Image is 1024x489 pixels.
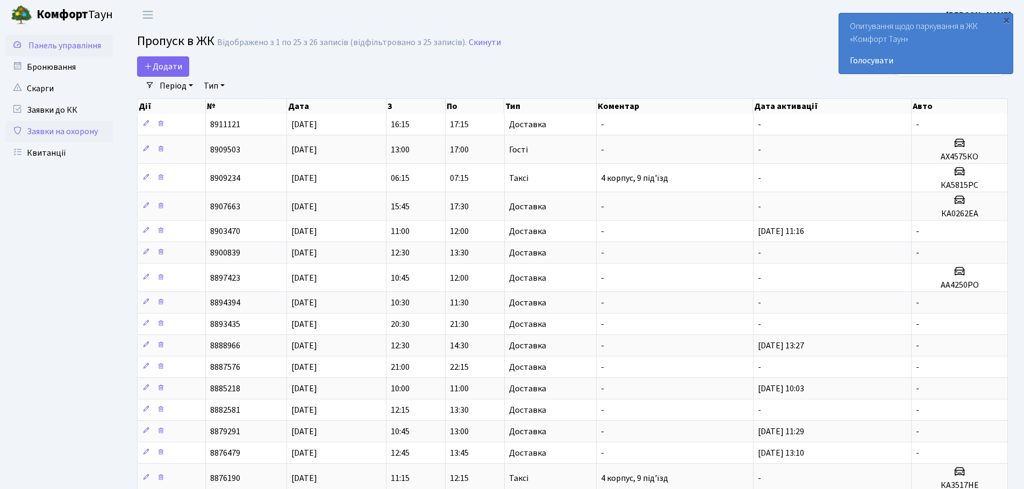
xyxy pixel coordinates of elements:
span: [DATE] [291,340,317,352]
span: [DATE] [291,472,317,484]
span: 8911121 [210,119,240,130]
span: 10:00 [391,383,410,395]
span: - [601,272,604,284]
span: [DATE] [291,225,317,237]
h5: АА4250РО [916,280,1003,290]
span: Гості [509,145,528,154]
span: - [758,472,761,484]
span: [DATE] 11:29 [758,426,804,437]
th: Дата активації [753,99,912,114]
span: 14:30 [450,340,469,352]
h5: КА5815РС [916,180,1003,191]
a: Заявки на охорону [5,121,113,142]
span: - [601,225,604,237]
span: 10:45 [391,426,410,437]
span: 8876479 [210,447,240,459]
span: Доставка [509,449,546,457]
a: Період [155,77,197,95]
span: - [758,144,761,156]
span: 15:45 [391,201,410,213]
span: 20:30 [391,318,410,330]
button: Переключити навігацію [134,6,161,24]
span: 8879291 [210,426,240,437]
span: Доставка [509,427,546,436]
span: 12:30 [391,340,410,352]
span: - [758,361,761,373]
a: Бронювання [5,56,113,78]
span: 8903470 [210,225,240,237]
span: 11:00 [391,225,410,237]
span: [DATE] [291,272,317,284]
span: 13:00 [391,144,410,156]
a: Додати [137,56,189,77]
th: № [206,99,287,114]
th: Дії [138,99,206,114]
span: Доставка [509,384,546,393]
th: Дата [287,99,386,114]
span: Таксі [509,474,528,483]
span: - [601,247,604,259]
span: 16:15 [391,119,410,130]
span: 11:00 [450,383,469,395]
span: 13:00 [450,426,469,437]
span: - [916,119,919,130]
span: 12:00 [450,225,469,237]
span: 8909234 [210,172,240,184]
span: 12:15 [450,472,469,484]
span: Доставка [509,320,546,329]
span: 13:30 [450,404,469,416]
span: 21:00 [391,361,410,373]
span: - [601,144,604,156]
span: [DATE] 13:27 [758,340,804,352]
span: - [916,404,919,416]
span: 12:15 [391,404,410,416]
span: 8897423 [210,272,240,284]
span: Доставка [509,274,546,282]
span: - [916,340,919,352]
span: 21:30 [450,318,469,330]
h5: АХ4575КО [916,152,1003,162]
span: 8888966 [210,340,240,352]
a: Тип [199,77,229,95]
th: Авто [912,99,1008,114]
span: 4 корпус, 9 під'їзд [601,472,668,484]
span: - [916,426,919,437]
span: Таун [37,6,113,24]
th: З [386,99,446,114]
span: 8887576 [210,361,240,373]
th: Коментар [597,99,754,114]
span: [DATE] [291,404,317,416]
span: - [601,297,604,309]
span: [DATE] [291,426,317,437]
span: - [758,297,761,309]
span: 07:15 [450,172,469,184]
span: 8885218 [210,383,240,395]
span: - [758,119,761,130]
span: - [758,318,761,330]
span: - [916,447,919,459]
span: Доставка [509,249,546,257]
span: Доставка [509,202,546,211]
span: 8882581 [210,404,240,416]
span: 12:00 [450,272,469,284]
div: Відображено з 1 по 25 з 26 записів (відфільтровано з 25 записів). [217,38,467,48]
span: [DATE] [291,447,317,459]
a: Скинути [469,38,501,48]
span: - [601,383,604,395]
span: [DATE] [291,318,317,330]
span: - [601,318,604,330]
span: - [601,404,604,416]
span: 8893435 [210,318,240,330]
span: - [758,172,761,184]
span: [DATE] 10:03 [758,383,804,395]
span: 12:45 [391,447,410,459]
span: [DATE] [291,172,317,184]
span: 8909503 [210,144,240,156]
th: Тип [504,99,596,114]
span: 06:15 [391,172,410,184]
span: Таксі [509,174,528,183]
a: Голосувати [850,54,1002,67]
span: [DATE] [291,201,317,213]
b: [PERSON_NAME] [946,9,1011,21]
span: - [601,361,604,373]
